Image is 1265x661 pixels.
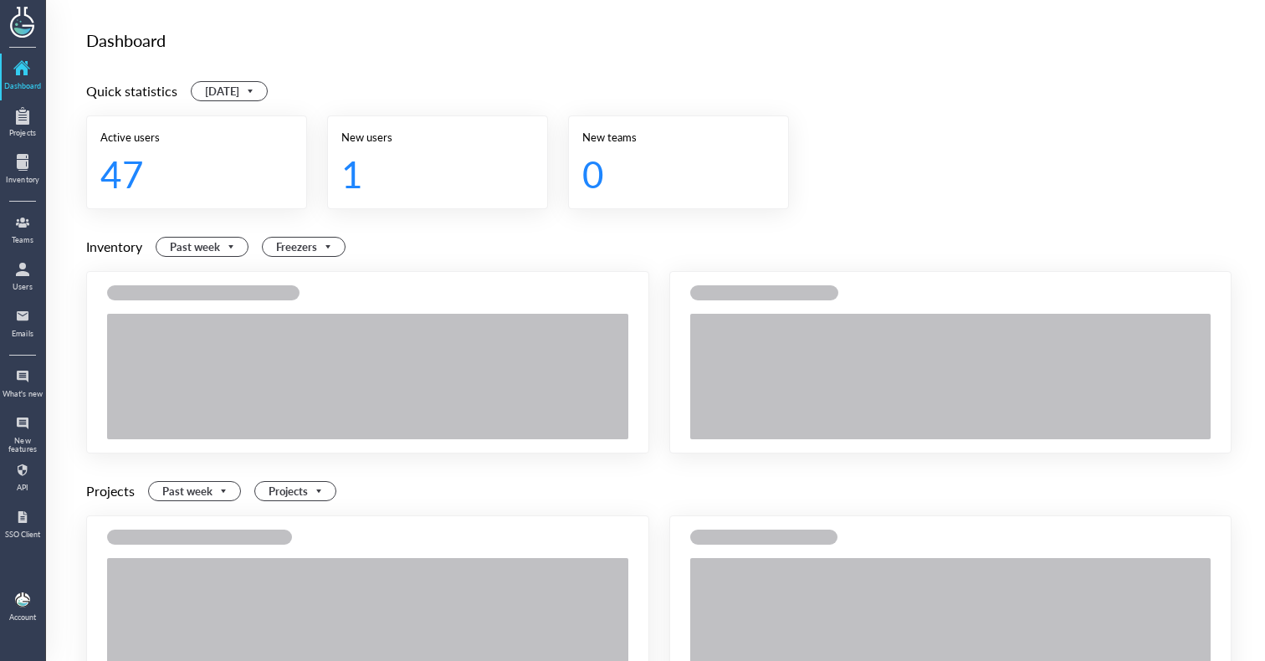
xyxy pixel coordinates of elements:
span: Past week [162,482,230,500]
div: Dashboard [86,27,1232,54]
div: Users [2,283,44,291]
div: Inventory [2,176,44,184]
a: SSO Client [2,504,44,547]
span: Projects [269,482,325,500]
div: Inventory [86,236,142,258]
div: Quick statistics [86,80,177,102]
div: What's new [2,390,44,398]
div: New features [2,437,44,454]
div: Teams [2,236,44,244]
div: Emails [2,330,44,338]
div: Account [9,613,36,622]
div: New users [341,130,534,145]
div: 0 [582,151,761,195]
div: Active users [100,130,293,145]
img: b9474ba4-a536-45cc-a50d-c6e2543a7ac2.jpeg [15,592,30,607]
a: Teams [2,209,44,253]
div: Projects [86,480,135,502]
a: What's new [2,363,44,407]
div: Projects [2,129,44,137]
span: Freezers [276,238,335,256]
div: Dashboard [2,82,44,90]
span: Past week [170,238,238,256]
div: API [2,484,44,492]
a: New features [2,410,44,453]
a: Inventory [2,149,44,192]
span: Today [205,82,257,100]
img: genemod logo [3,1,43,40]
div: 47 [100,151,279,195]
div: New teams [582,130,775,145]
div: 1 [341,151,520,195]
div: SSO Client [2,530,44,539]
a: Dashboard [2,55,44,99]
a: Emails [2,303,44,346]
a: Users [2,256,44,300]
a: Projects [2,102,44,146]
a: API [2,457,44,500]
